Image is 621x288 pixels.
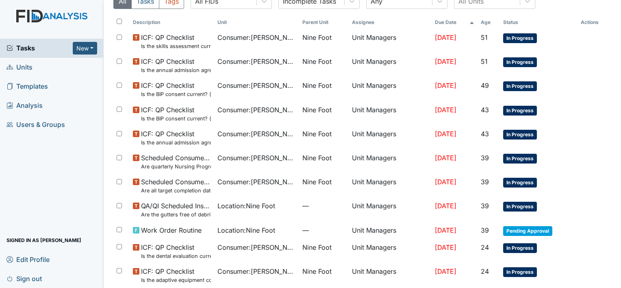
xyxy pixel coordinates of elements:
td: Unit Managers [349,29,432,53]
span: 43 [481,106,489,114]
span: In Progress [503,202,537,212]
span: In Progress [503,33,537,43]
span: 51 [481,33,488,41]
span: Pending Approval [503,226,552,236]
small: Is the annual admission agreement current? (document the date in the comment section) [141,139,211,146]
span: In Progress [503,130,537,140]
span: Users & Groups [7,118,65,131]
th: Actions [578,15,611,29]
td: Unit Managers [349,77,432,101]
span: [DATE] [435,33,456,41]
span: — [302,201,345,211]
span: ICF: QP Checklist Is the annual admission agreement current? (document the date in the comment se... [141,57,211,74]
td: Unit Managers [349,198,432,222]
span: Consumer : [PERSON_NAME] [217,266,295,276]
span: Consumer : [PERSON_NAME] [217,129,295,139]
span: ICF: QP Checklist Is the skills assessment current? (document the date in the comment section) [141,33,211,50]
span: 39 [481,202,489,210]
span: — [302,225,345,235]
small: Is the annual admission agreement current? (document the date in the comment section) [141,66,211,74]
span: ICF: QP Checklist Is the adaptive equipment consent current? (document the date in the comment se... [141,266,211,284]
th: Toggle SortBy [214,15,299,29]
th: Toggle SortBy [299,15,349,29]
td: Unit Managers [349,239,432,263]
th: Toggle SortBy [432,15,478,29]
span: Consumer : [PERSON_NAME] [217,33,295,42]
span: In Progress [503,81,537,91]
span: [DATE] [435,57,456,65]
span: Nine Foot [302,266,332,276]
span: [DATE] [435,178,456,186]
span: 43 [481,130,489,138]
span: Analysis [7,99,43,112]
small: Is the skills assessment current? (document the date in the comment section) [141,42,211,50]
small: Is the BIP consent current? (document the date, BIP number in the comment section) [141,115,211,122]
span: 39 [481,178,489,186]
span: Nine Foot [302,57,332,66]
td: Unit Managers [349,150,432,174]
span: In Progress [503,154,537,164]
span: 51 [481,57,488,65]
span: 24 [481,267,489,275]
span: Sign out [7,272,42,285]
span: Nine Foot [302,177,332,187]
th: Assignee [349,15,432,29]
span: In Progress [503,106,537,116]
span: ICF: QP Checklist Is the annual admission agreement current? (document the date in the comment se... [141,129,211,146]
small: Are quarterly Nursing Progress Notes/Visual Assessments completed by the end of the month followi... [141,163,211,170]
small: Are all target completion dates current (not expired)? [141,187,211,194]
button: New [73,42,97,55]
small: Are the gutters free of debris? [141,211,211,218]
th: Toggle SortBy [130,15,214,29]
span: [DATE] [435,106,456,114]
span: Templates [7,80,48,93]
td: Unit Managers [349,263,432,287]
span: Location : Nine Foot [217,225,275,235]
td: Unit Managers [349,126,432,150]
span: ICF: QP Checklist Is the BIP consent current? (document the date, BIP number in the comment section) [141,105,211,122]
span: [DATE] [435,267,456,275]
small: Is the dental evaluation current? (document the date, oral rating, and goal # if needed in the co... [141,252,211,260]
td: Unit Managers [349,222,432,239]
span: [DATE] [435,130,456,138]
span: [DATE] [435,154,456,162]
td: Unit Managers [349,53,432,77]
small: Is the adaptive equipment consent current? (document the date in the comment section) [141,276,211,284]
span: ICF: QP Checklist Is the BIP consent current? (document the date, BIP number in the comment section) [141,81,211,98]
span: Nine Foot [302,153,332,163]
small: Is the BIP consent current? (document the date, BIP number in the comment section) [141,90,211,98]
span: [DATE] [435,202,456,210]
a: Tasks [7,43,73,53]
span: Signed in as [PERSON_NAME] [7,234,81,247]
span: ICF: QP Checklist Is the dental evaluation current? (document the date, oral rating, and goal # i... [141,242,211,260]
span: [DATE] [435,243,456,251]
span: QA/QI Scheduled Inspection Are the gutters free of debris? [141,201,211,218]
span: Scheduled Consumer Chart Review Are quarterly Nursing Progress Notes/Visual Assessments completed... [141,153,211,170]
span: Consumer : [PERSON_NAME] [217,153,295,163]
span: Scheduled Consumer Chart Review Are all target completion dates current (not expired)? [141,177,211,194]
span: Consumer : [PERSON_NAME] [217,242,295,252]
span: 39 [481,154,489,162]
td: Unit Managers [349,174,432,198]
span: Nine Foot [302,81,332,90]
span: Consumer : [PERSON_NAME] [217,177,295,187]
span: In Progress [503,57,537,67]
span: Work Order Routine [141,225,202,235]
span: In Progress [503,178,537,188]
span: In Progress [503,267,537,277]
span: Nine Foot [302,105,332,115]
span: Units [7,61,33,74]
span: Consumer : [PERSON_NAME] [217,105,295,115]
span: Nine Foot [302,242,332,252]
td: Unit Managers [349,102,432,126]
span: Consumer : [PERSON_NAME] [217,81,295,90]
span: In Progress [503,243,537,253]
th: Toggle SortBy [478,15,500,29]
span: Nine Foot [302,129,332,139]
span: Location : Nine Foot [217,201,275,211]
span: Consumer : [PERSON_NAME] [217,57,295,66]
span: 39 [481,226,489,234]
span: 49 [481,81,489,89]
span: 24 [481,243,489,251]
